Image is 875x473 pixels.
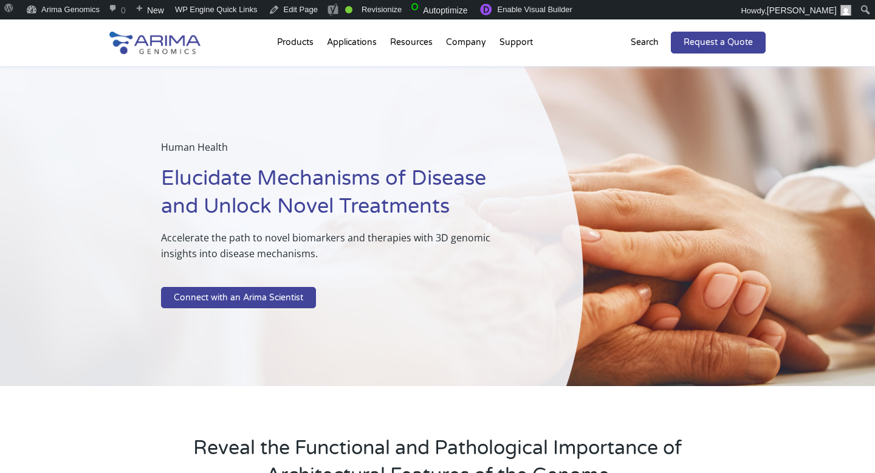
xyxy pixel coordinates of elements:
p: Accelerate the path to novel biomarkers and therapies with 3D genomic insights into disease mecha... [161,230,523,271]
p: Human Health [161,139,523,165]
p: Search [631,35,659,50]
a: Connect with an Arima Scientist [161,287,316,309]
a: Request a Quote [671,32,766,54]
div: Good [345,6,352,13]
img: Arima-Genomics-logo [109,32,201,54]
span: [PERSON_NAME] [767,5,837,15]
h1: Elucidate Mechanisms of Disease and Unlock Novel Treatments [161,165,523,230]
